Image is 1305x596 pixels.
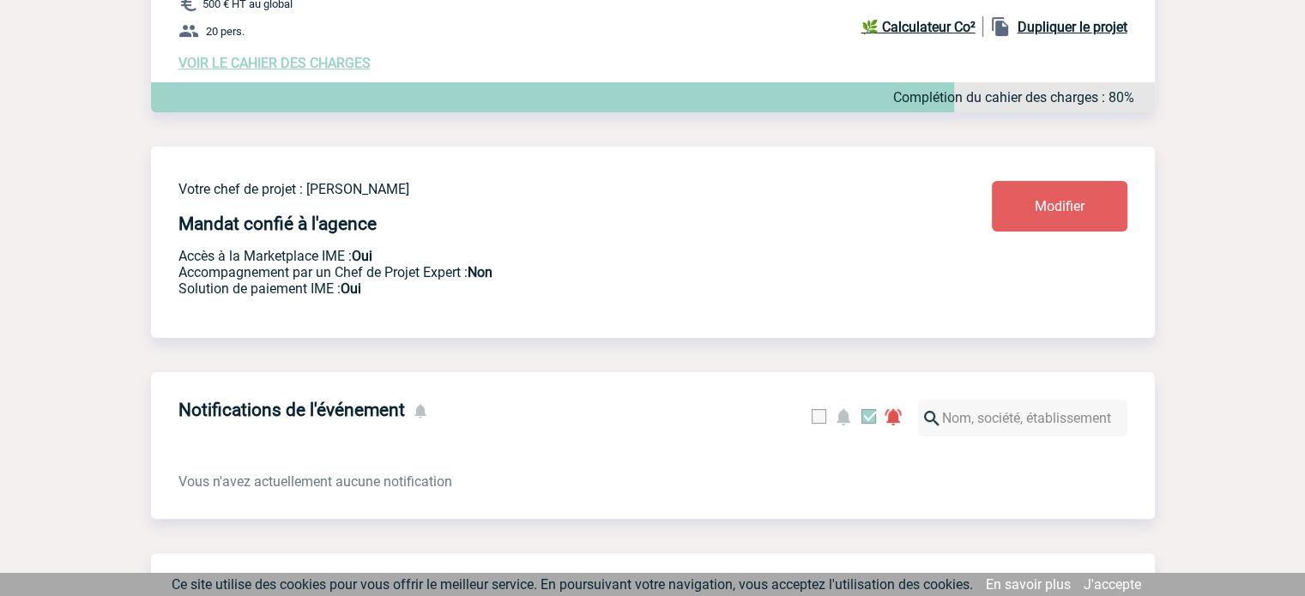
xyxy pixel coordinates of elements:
b: Oui [341,280,361,297]
span: Ce site utilise des cookies pour vous offrir le meilleur service. En poursuivant votre navigation... [172,576,973,593]
p: Conformité aux process achat client, Prise en charge de la facturation, Mutualisation de plusieur... [178,280,891,297]
b: Dupliquer le projet [1018,19,1127,35]
p: Accès à la Marketplace IME : [178,248,891,264]
p: Prestation payante [178,264,891,280]
span: Vous n'avez actuellement aucune notification [178,473,452,490]
b: Non [468,264,492,280]
a: En savoir plus [986,576,1071,593]
b: Oui [352,248,372,264]
p: Votre chef de projet : [PERSON_NAME] [178,181,891,197]
span: 20 pers. [206,25,245,38]
a: 🌿 Calculateur Co² [861,16,983,37]
img: file_copy-black-24dp.png [990,16,1011,37]
span: Modifier [1035,198,1084,214]
a: VOIR LE CAHIER DES CHARGES [178,55,371,71]
h4: Notifications de l'événement [178,400,405,420]
a: J'accepte [1084,576,1141,593]
h4: Mandat confié à l'agence [178,214,377,234]
b: 🌿 Calculateur Co² [861,19,976,35]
